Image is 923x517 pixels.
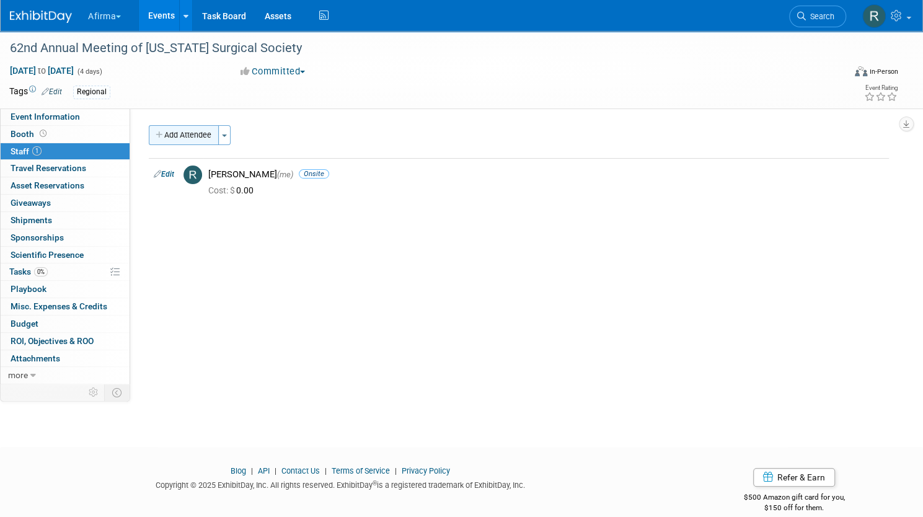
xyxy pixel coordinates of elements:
a: Shipments [1,212,130,229]
img: Ryan Gibson [862,4,886,28]
span: Giveaways [11,198,51,208]
span: to [36,66,48,76]
span: (me) [277,170,293,179]
span: Travel Reservations [11,163,86,173]
span: Asset Reservations [11,180,84,190]
img: Format-Inperson.png [855,66,867,76]
span: 0.00 [208,185,258,195]
span: Cost: $ [208,185,236,195]
a: Terms of Service [332,466,390,475]
span: | [272,466,280,475]
a: Budget [1,316,130,332]
span: | [248,466,256,475]
a: Blog [231,466,246,475]
span: Sponsorships [11,232,64,242]
span: more [8,370,28,380]
button: Add Attendee [149,125,219,145]
td: Toggle Event Tabs [105,384,130,400]
div: Regional [73,86,110,99]
div: Event Format [766,64,898,83]
a: Playbook [1,281,130,298]
div: $500 Amazon gift card for you, [690,484,898,513]
a: Privacy Policy [402,466,450,475]
div: In-Person [869,67,898,76]
span: Onsite [299,169,329,179]
span: 1 [32,146,42,156]
a: more [1,367,130,384]
a: Search [789,6,846,27]
span: Misc. Expenses & Credits [11,301,107,311]
span: ROI, Objectives & ROO [11,336,94,346]
span: [DATE] [DATE] [9,65,74,76]
span: Booth not reserved yet [37,129,49,138]
span: | [322,466,330,475]
img: ExhibitDay [10,11,72,23]
span: Budget [11,319,38,329]
a: Contact Us [281,466,320,475]
a: Event Information [1,108,130,125]
span: (4 days) [76,68,102,76]
a: Misc. Expenses & Credits [1,298,130,315]
a: Scientific Presence [1,247,130,263]
a: Giveaways [1,195,130,211]
span: Playbook [11,284,46,294]
a: Attachments [1,350,130,367]
span: Scientific Presence [11,250,84,260]
td: Personalize Event Tab Strip [83,384,105,400]
a: Edit [154,170,174,179]
a: Sponsorships [1,229,130,246]
span: Tasks [9,267,48,276]
span: 0% [34,267,48,276]
a: Booth [1,126,130,143]
a: API [258,466,270,475]
span: | [392,466,400,475]
div: [PERSON_NAME] [208,169,884,180]
span: Event Information [11,112,80,122]
a: Refer & Earn [753,468,835,487]
span: Search [806,12,834,21]
span: Attachments [11,353,60,363]
button: Committed [236,65,310,78]
a: Staff1 [1,143,130,160]
span: Booth [11,129,49,139]
td: Tags [9,85,62,99]
a: Tasks0% [1,263,130,280]
sup: ® [373,480,377,487]
img: R.jpg [183,166,202,184]
div: $150 off for them. [690,503,898,513]
a: Travel Reservations [1,160,130,177]
div: Copyright © 2025 ExhibitDay, Inc. All rights reserved. ExhibitDay is a registered trademark of Ex... [9,477,671,491]
div: Event Rating [864,85,898,91]
span: Shipments [11,215,52,225]
a: Edit [42,87,62,96]
span: Staff [11,146,42,156]
a: ROI, Objectives & ROO [1,333,130,350]
a: Asset Reservations [1,177,130,194]
div: 62nd Annual Meeting of [US_STATE] Surgical Society [6,37,823,60]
